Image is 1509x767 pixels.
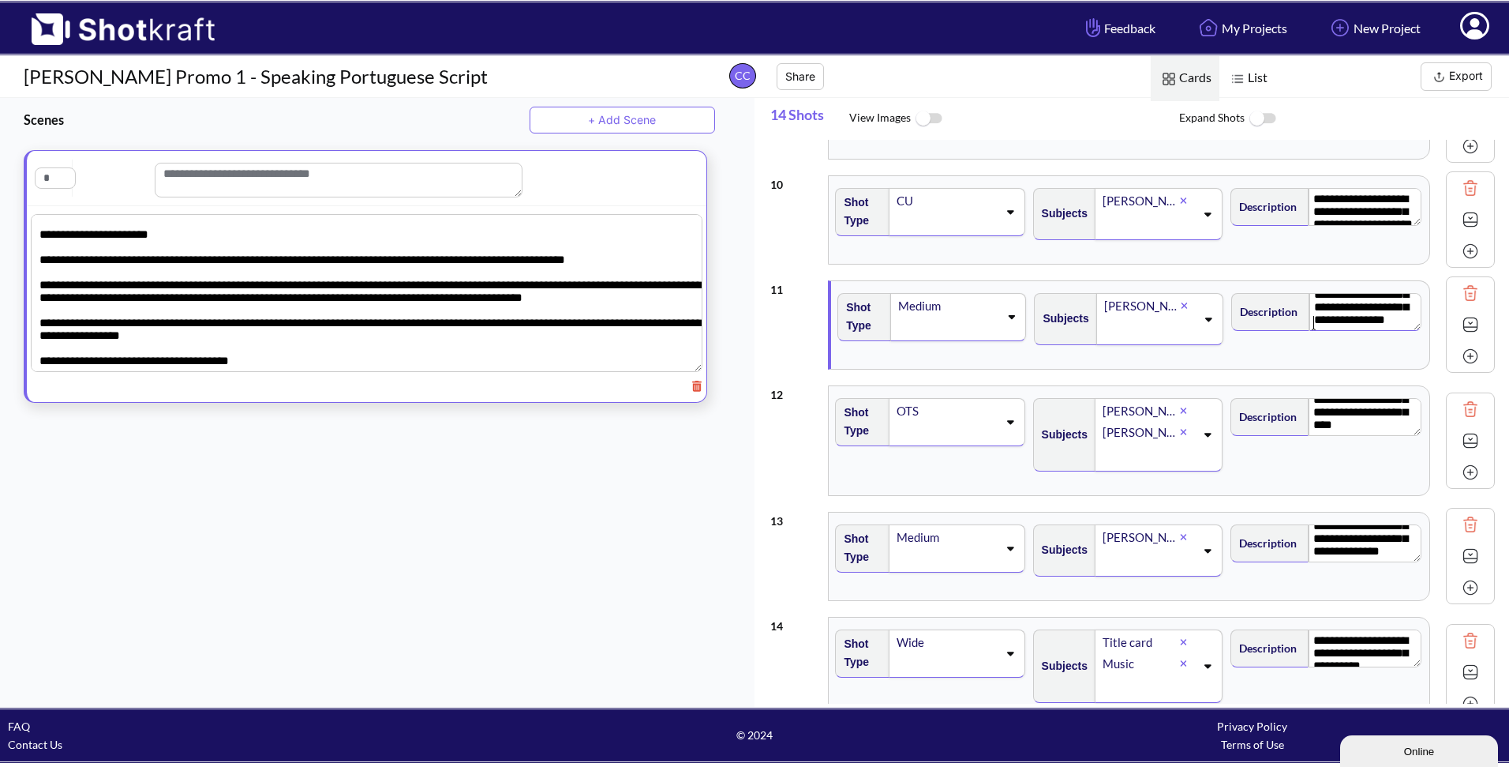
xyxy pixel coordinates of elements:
[895,190,998,212] div: CU
[895,527,998,548] div: Medium
[1101,422,1180,443] div: [PERSON_NAME]
[1458,344,1482,368] img: Add Icon
[1195,14,1222,41] img: Home Icon
[836,631,882,675] span: Shot Type
[1458,313,1482,337] img: Expand Icon
[1458,461,1482,484] img: Add Icon
[895,400,998,422] div: OTS
[1035,306,1088,332] span: Subjects
[770,504,820,530] div: 13
[1231,635,1297,661] span: Description
[1458,513,1482,536] img: Trash Icon
[1458,397,1482,421] img: Trash Icon
[1103,295,1181,317] div: [PERSON_NAME]
[1003,717,1501,735] div: Privacy Policy
[1458,208,1482,231] img: Expand Icon
[1003,735,1501,754] div: Terms of Use
[897,295,998,317] div: Medium
[506,726,1004,744] span: © 2024
[1231,530,1297,556] span: Description
[1034,537,1088,563] span: Subjects
[1232,299,1297,325] span: Description
[1159,69,1179,89] img: Card Icon
[1458,239,1482,263] img: Add Icon
[1082,14,1104,41] img: Hand Icon
[836,526,882,570] span: Shot Type
[1458,176,1482,200] img: Trash Icon
[777,63,824,90] button: Share
[895,632,998,653] div: Wide
[1101,632,1180,653] div: Title card
[1458,429,1482,453] img: Expand Icon
[770,98,849,140] span: 14 Shots
[838,295,883,339] span: Shot Type
[911,102,946,136] img: ToggleOff Icon
[770,273,820,299] div: 11
[8,720,30,733] a: FAQ
[770,609,820,635] div: 14
[1327,14,1354,41] img: Add Icon
[1458,692,1482,716] img: Add Icon
[1458,544,1482,568] img: Expand Icon
[1231,194,1297,220] span: Description
[849,102,1179,136] span: View Images
[1101,400,1180,422] div: [PERSON_NAME]
[1183,7,1299,49] a: My Projects
[1219,56,1275,101] span: List
[1429,67,1449,87] img: Export Icon
[1458,281,1482,305] img: Trash Icon
[1458,629,1482,652] img: Trash Icon
[1101,527,1180,548] div: [PERSON_NAME]
[729,63,756,88] span: CC
[1101,190,1180,212] div: [PERSON_NAME]
[1458,576,1482,600] img: Add Icon
[530,107,716,133] button: + Add Scene
[1458,134,1482,158] img: Add Icon
[1101,653,1180,675] div: Music
[1315,7,1432,49] a: New Project
[770,378,820,404] div: 12
[1082,19,1155,37] span: Feedback
[1231,404,1297,430] span: Description
[1340,732,1501,767] iframe: chat widget
[1151,56,1219,101] span: Cards
[24,111,530,129] h3: Scenes
[1034,653,1088,679] span: Subjects
[1179,102,1509,136] span: Expand Shots
[836,190,882,234] span: Shot Type
[1034,422,1088,448] span: Subjects
[1458,660,1482,684] img: Expand Icon
[1034,201,1088,227] span: Subjects
[1421,62,1492,91] button: Export
[1227,69,1248,89] img: List Icon
[836,400,882,444] span: Shot Type
[770,167,820,194] div: 10
[1245,102,1280,136] img: ToggleOff Icon
[8,738,62,751] a: Contact Us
